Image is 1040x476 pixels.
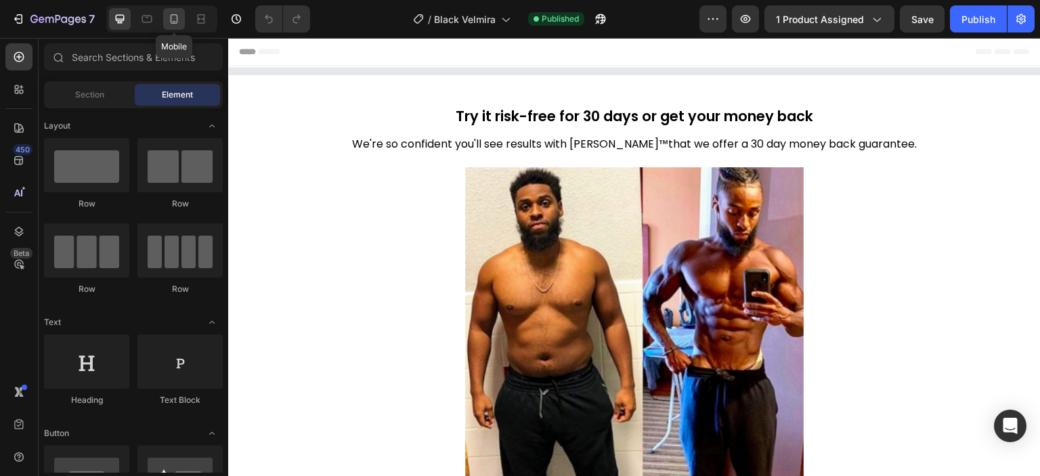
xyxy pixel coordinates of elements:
strong: ™ [431,98,441,114]
button: 1 product assigned [764,5,894,33]
div: Undo/Redo [255,5,310,33]
div: Open Intercom Messenger [994,410,1026,442]
div: Row [137,198,223,210]
button: 7 [5,5,101,33]
span: / [428,12,431,26]
span: Button [44,427,69,439]
div: Row [44,198,129,210]
span: Black Velmira [434,12,496,26]
div: Row [44,283,129,295]
span: Toggle open [201,115,223,137]
span: Toggle open [201,423,223,444]
div: Row [137,283,223,295]
span: Section [75,89,104,101]
p: 7 [89,11,95,27]
iframe: Design area [228,38,1040,476]
span: that we offer a 30 day money back guarantee. [441,98,689,114]
div: Publish [961,12,995,26]
div: Text Block [137,394,223,406]
span: Element [162,89,193,101]
button: Publish [950,5,1007,33]
span: Layout [44,120,70,132]
div: Heading [44,394,129,406]
span: Toggle open [201,311,223,333]
span: 1 product assigned [776,12,864,26]
input: Search Sections & Elements [44,43,223,70]
span: Text [44,316,61,328]
div: 450 [13,144,32,155]
span: Published [542,13,579,25]
span: Save [911,14,934,25]
div: Beta [10,248,32,259]
img: gempages_565602207194416343-c617b9ac-5f37-4a4e-8f63-8a1d2ff0c47a.png [237,129,576,468]
button: Save [900,5,945,33]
